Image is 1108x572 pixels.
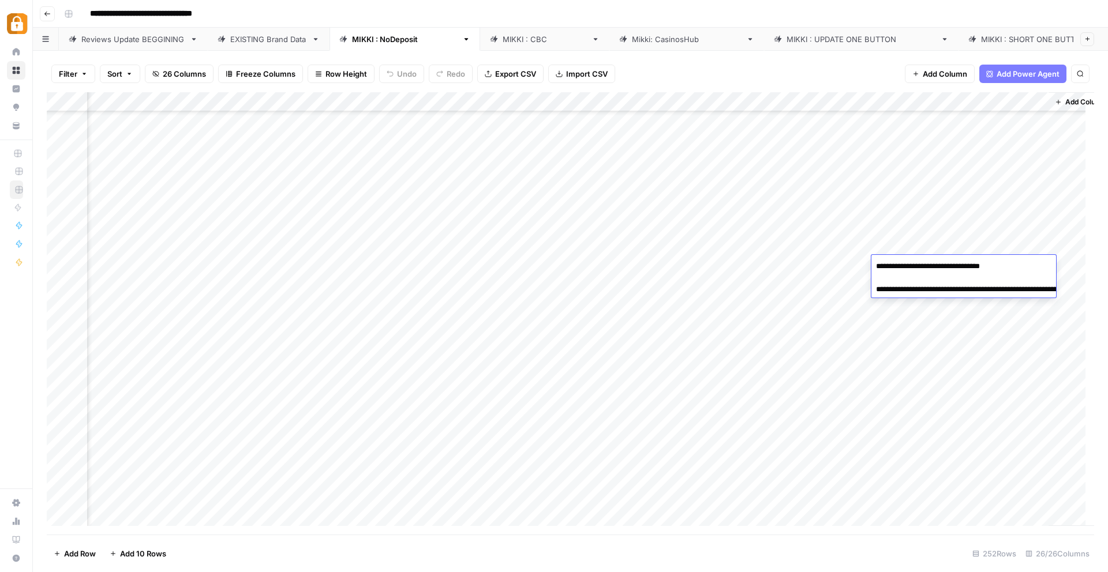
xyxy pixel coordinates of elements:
[7,116,25,135] a: Your Data
[7,9,25,38] button: Workspace: Adzz
[7,494,25,512] a: Settings
[107,68,122,80] span: Sort
[47,544,103,563] button: Add Row
[145,65,214,83] button: 26 Columns
[968,544,1021,563] div: 252 Rows
[923,68,967,80] span: Add Column
[7,98,25,116] a: Opportunities
[330,28,480,51] a: [PERSON_NAME] : NoDeposit
[230,33,307,45] div: EXISTING Brand Data
[379,65,424,83] button: Undo
[1065,97,1106,107] span: Add Column
[120,548,166,559] span: Add 10 Rows
[905,65,975,83] button: Add Column
[325,68,367,80] span: Row Height
[218,65,303,83] button: Freeze Columns
[100,65,140,83] button: Sort
[7,512,25,530] a: Usage
[495,68,536,80] span: Export CSV
[1021,544,1094,563] div: 26/26 Columns
[871,258,1102,309] textarea: To enrich screen reader interactions, please activate Accessibility in Grammarly extension settings
[764,28,959,51] a: [PERSON_NAME] : UPDATE ONE BUTTON
[7,43,25,61] a: Home
[81,33,185,45] div: Reviews Update BEGGINING
[429,65,473,83] button: Redo
[59,28,208,51] a: Reviews Update BEGGINING
[51,65,95,83] button: Filter
[7,549,25,567] button: Help + Support
[7,61,25,80] a: Browse
[59,68,77,80] span: Filter
[397,68,417,80] span: Undo
[7,80,25,98] a: Insights
[632,33,742,45] div: [PERSON_NAME]: CasinosHub
[997,68,1060,80] span: Add Power Agent
[64,548,96,559] span: Add Row
[979,65,1066,83] button: Add Power Agent
[787,33,936,45] div: [PERSON_NAME] : UPDATE ONE BUTTON
[503,33,587,45] div: [PERSON_NAME] : CBC
[352,33,458,45] div: [PERSON_NAME] : NoDeposit
[609,28,764,51] a: [PERSON_NAME]: CasinosHub
[236,68,295,80] span: Freeze Columns
[566,68,608,80] span: Import CSV
[7,530,25,549] a: Learning Hub
[447,68,465,80] span: Redo
[163,68,206,80] span: 26 Columns
[7,13,28,34] img: Adzz Logo
[480,28,609,51] a: [PERSON_NAME] : CBC
[548,65,615,83] button: Import CSV
[103,544,173,563] button: Add 10 Rows
[308,65,375,83] button: Row Height
[208,28,330,51] a: EXISTING Brand Data
[477,65,544,83] button: Export CSV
